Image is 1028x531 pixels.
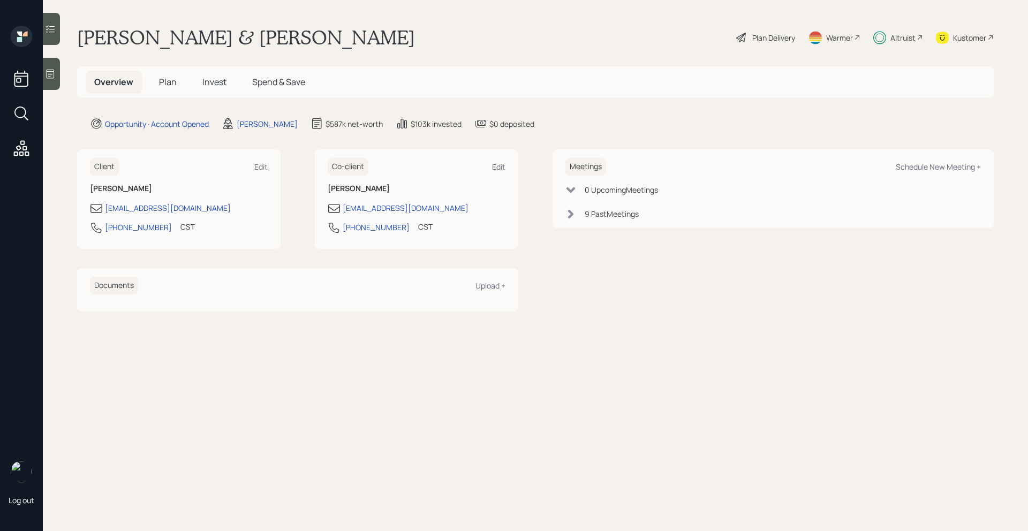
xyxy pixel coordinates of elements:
[94,76,133,88] span: Overview
[237,118,298,130] div: [PERSON_NAME]
[105,222,172,233] div: [PHONE_NUMBER]
[565,158,606,176] h6: Meetings
[328,158,368,176] h6: Co-client
[254,162,268,172] div: Edit
[826,32,853,43] div: Warmer
[890,32,916,43] div: Altruist
[90,158,119,176] h6: Client
[896,162,981,172] div: Schedule New Meeting +
[411,118,462,130] div: $103k invested
[492,162,505,172] div: Edit
[752,32,795,43] div: Plan Delivery
[585,184,658,195] div: 0 Upcoming Meeting s
[77,26,415,49] h1: [PERSON_NAME] & [PERSON_NAME]
[343,222,410,233] div: [PHONE_NUMBER]
[202,76,226,88] span: Invest
[90,184,268,193] h6: [PERSON_NAME]
[953,32,986,43] div: Kustomer
[180,221,195,232] div: CST
[489,118,534,130] div: $0 deposited
[159,76,177,88] span: Plan
[9,495,34,505] div: Log out
[475,280,505,291] div: Upload +
[105,202,231,214] div: [EMAIL_ADDRESS][DOMAIN_NAME]
[11,461,32,482] img: michael-russo-headshot.png
[252,76,305,88] span: Spend & Save
[90,277,138,294] h6: Documents
[343,202,468,214] div: [EMAIL_ADDRESS][DOMAIN_NAME]
[585,208,639,219] div: 9 Past Meeting s
[105,118,209,130] div: Opportunity · Account Opened
[328,184,505,193] h6: [PERSON_NAME]
[418,221,433,232] div: CST
[326,118,383,130] div: $587k net-worth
